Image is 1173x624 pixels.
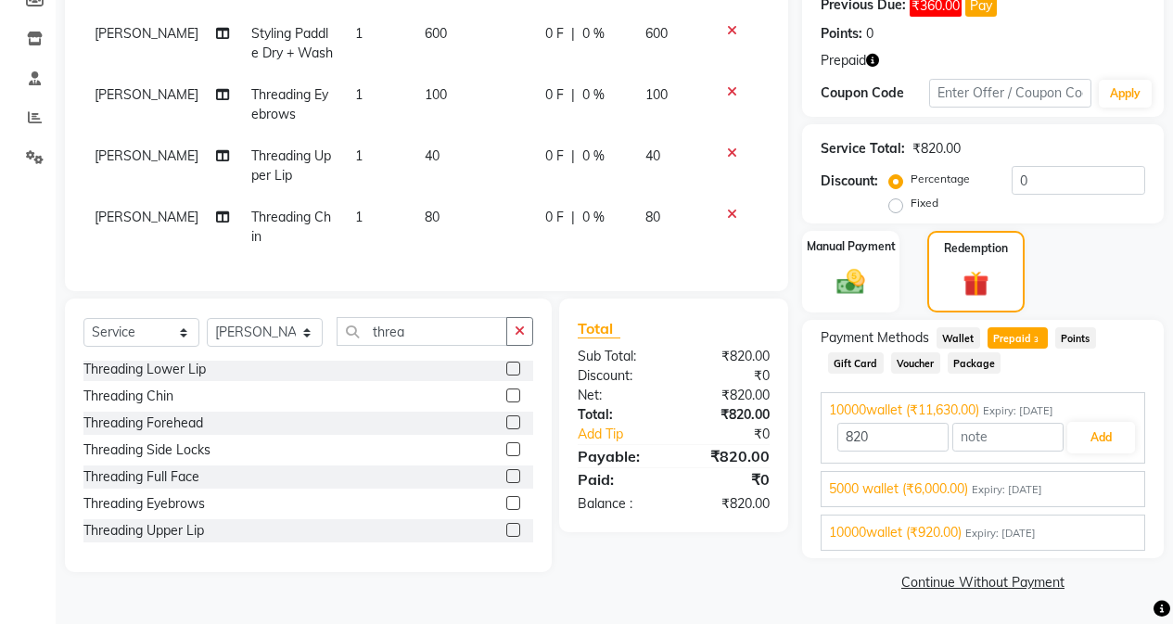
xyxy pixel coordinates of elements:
[937,327,980,349] span: Wallet
[673,386,784,405] div: ₹820.00
[83,387,173,406] div: Threading Chin
[837,423,949,452] input: Amount
[564,386,674,405] div: Net:
[83,494,205,514] div: Threading Eyebrows
[673,405,784,425] div: ₹820.00
[425,209,440,225] span: 80
[673,366,784,386] div: ₹0
[355,209,363,225] span: 1
[828,266,873,299] img: _cash.svg
[564,425,692,444] a: Add Tip
[673,468,784,490] div: ₹0
[545,208,564,227] span: 0 F
[582,85,605,105] span: 0 %
[95,209,198,225] span: [PERSON_NAME]
[821,83,929,103] div: Coupon Code
[564,366,674,386] div: Discount:
[692,425,784,444] div: ₹0
[95,25,198,42] span: [PERSON_NAME]
[571,146,575,166] span: |
[821,139,905,159] div: Service Total:
[251,86,328,122] span: Threading Eyebrows
[564,468,674,490] div: Paid:
[829,479,968,499] span: 5000 wallet (₹6,000.00)
[95,147,198,164] span: [PERSON_NAME]
[83,360,206,379] div: Threading Lower Lip
[988,327,1048,349] span: Prepaid
[673,445,784,467] div: ₹820.00
[911,171,970,187] label: Percentage
[571,208,575,227] span: |
[545,146,564,166] span: 0 F
[564,494,674,514] div: Balance :
[955,268,998,300] img: _gift.svg
[571,85,575,105] span: |
[673,347,784,366] div: ₹820.00
[355,147,363,164] span: 1
[355,86,363,103] span: 1
[578,319,620,338] span: Total
[545,85,564,105] span: 0 F
[821,24,862,44] div: Points:
[944,240,1008,257] label: Redemption
[83,467,199,487] div: Threading Full Face
[83,521,204,541] div: Threading Upper Lip
[645,147,660,164] span: 40
[1031,335,1041,346] span: 3
[829,401,979,420] span: 10000wallet (₹11,630.00)
[821,172,878,191] div: Discount:
[564,445,674,467] div: Payable:
[582,24,605,44] span: 0 %
[948,352,1001,374] span: Package
[983,403,1053,419] span: Expiry: [DATE]
[829,523,962,542] span: 10000wallet (₹920.00)
[821,51,866,70] span: Prepaid
[929,79,1091,108] input: Enter Offer / Coupon Code
[251,209,331,245] span: Threading Chin
[95,86,198,103] span: [PERSON_NAME]
[828,352,884,374] span: Gift Card
[912,139,961,159] div: ₹820.00
[83,440,210,460] div: Threading Side Locks
[571,24,575,44] span: |
[645,86,668,103] span: 100
[545,24,564,44] span: 0 F
[891,352,940,374] span: Voucher
[807,238,896,255] label: Manual Payment
[952,423,1064,452] input: note
[806,573,1160,592] a: Continue Without Payment
[251,25,333,61] span: Styling Paddle Dry + Wash
[83,414,203,433] div: Threading Forehead
[965,526,1036,541] span: Expiry: [DATE]
[251,147,331,184] span: Threading Upper Lip
[564,347,674,366] div: Sub Total:
[821,328,929,348] span: Payment Methods
[425,147,440,164] span: 40
[645,209,660,225] span: 80
[673,494,784,514] div: ₹820.00
[425,25,447,42] span: 600
[337,317,507,346] input: Search or Scan
[582,208,605,227] span: 0 %
[1099,80,1152,108] button: Apply
[866,24,873,44] div: 0
[645,25,668,42] span: 600
[1067,422,1135,453] button: Add
[425,86,447,103] span: 100
[564,405,674,425] div: Total:
[972,482,1042,498] span: Expiry: [DATE]
[582,146,605,166] span: 0 %
[1055,327,1096,349] span: Points
[911,195,938,211] label: Fixed
[355,25,363,42] span: 1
